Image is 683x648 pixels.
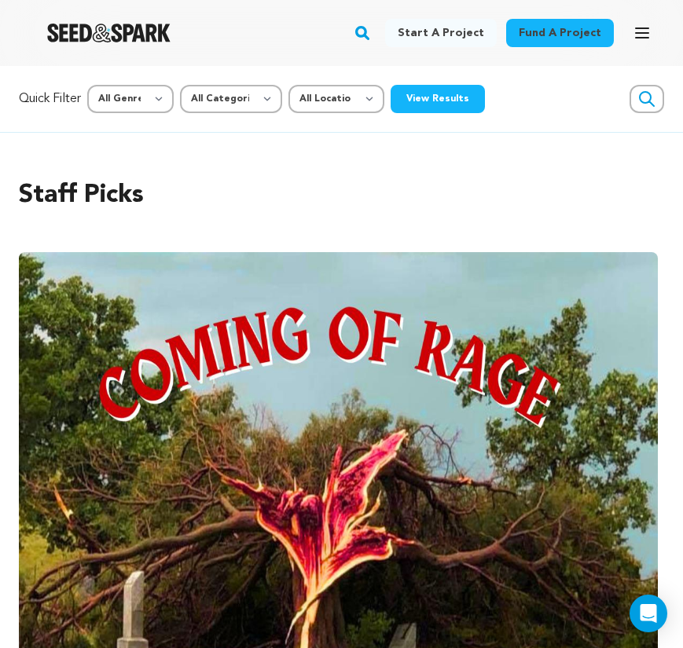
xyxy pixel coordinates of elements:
[19,177,664,214] h2: Staff Picks
[391,85,485,113] button: View Results
[385,19,497,47] a: Start a project
[630,595,667,632] div: Open Intercom Messenger
[506,19,614,47] a: Fund a project
[47,24,171,42] img: Seed&Spark Logo Dark Mode
[19,90,81,108] p: Quick Filter
[47,24,171,42] a: Seed&Spark Homepage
